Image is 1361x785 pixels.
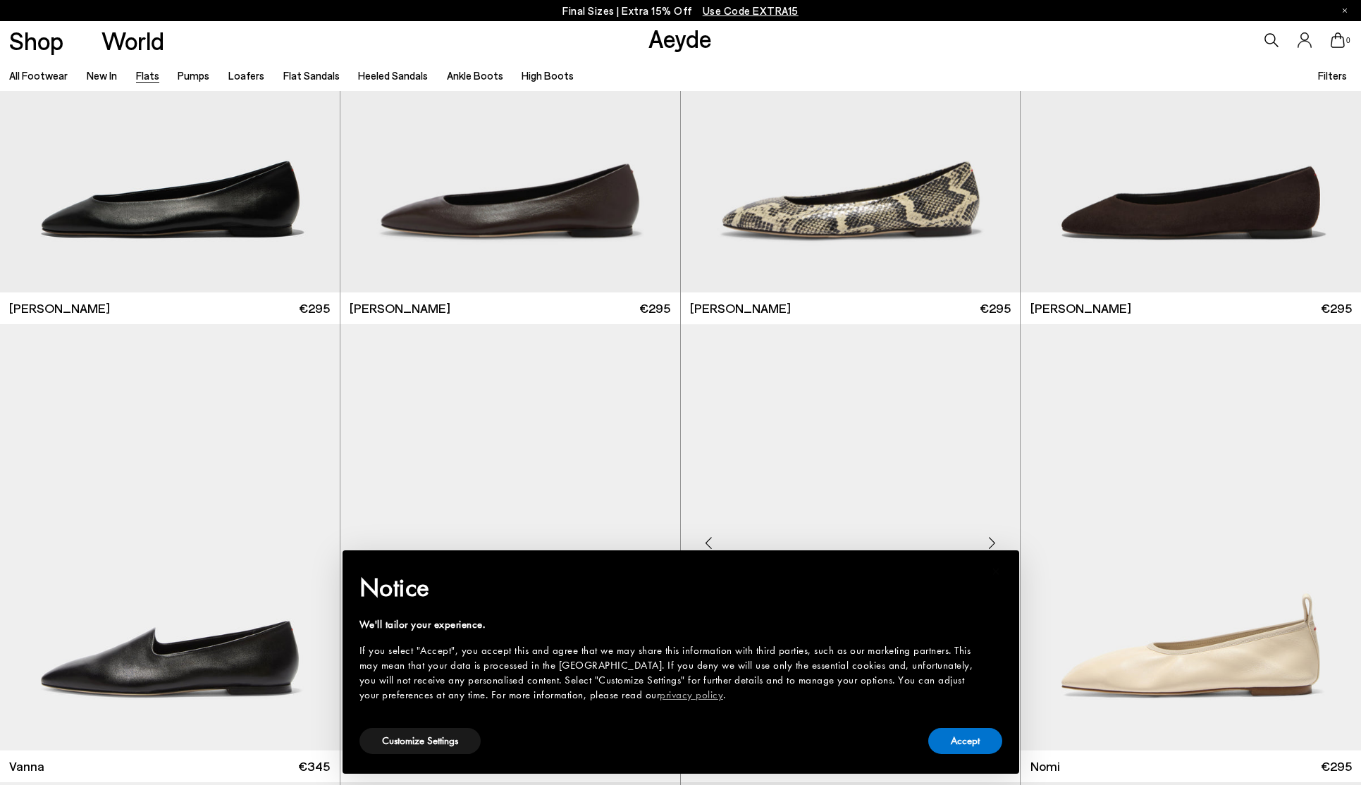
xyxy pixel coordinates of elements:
[660,688,723,702] a: privacy policy
[9,69,68,82] a: All Footwear
[639,299,670,317] span: €295
[980,299,1011,317] span: €295
[101,28,164,53] a: World
[358,69,428,82] a: Heeled Sandals
[359,569,980,606] h2: Notice
[703,4,799,17] span: Navigate to /collections/ss25-final-sizes
[447,69,503,82] a: Ankle Boots
[1321,758,1352,775] span: €295
[359,728,481,754] button: Customize Settings
[228,69,264,82] a: Loafers
[1021,750,1361,782] a: Nomi €295
[522,69,574,82] a: High Boots
[359,643,980,703] div: If you select "Accept", you accept this and agree that we may share this information with third p...
[299,299,330,317] span: €295
[681,324,1021,750] img: Nomi Ruched Flats
[681,324,1021,750] div: 1 / 6
[688,521,730,564] div: Previous slide
[681,324,1021,750] a: Next slide Previous slide
[1030,299,1131,317] span: [PERSON_NAME]
[1021,292,1361,324] a: [PERSON_NAME] €295
[9,758,44,775] span: Vanna
[1030,758,1060,775] span: Nomi
[980,555,1014,588] button: Close this notice
[178,69,209,82] a: Pumps
[1321,299,1352,317] span: €295
[340,324,680,750] img: Vanna Almond-Toe Loafers
[283,69,340,82] a: Flat Sandals
[928,728,1002,754] button: Accept
[562,2,799,20] p: Final Sizes | Extra 15% Off
[992,560,1001,582] span: ×
[1021,324,1361,750] img: Nomi Ruched Flats
[681,292,1021,324] a: [PERSON_NAME] €295
[340,292,680,324] a: [PERSON_NAME] €295
[1318,69,1347,82] span: Filters
[1345,37,1352,44] span: 0
[359,617,980,632] div: We'll tailor your experience.
[9,299,110,317] span: [PERSON_NAME]
[298,758,330,775] span: €345
[971,521,1013,564] div: Next slide
[1331,32,1345,48] a: 0
[350,299,450,317] span: [PERSON_NAME]
[136,69,159,82] a: Flats
[87,69,117,82] a: New In
[690,299,791,317] span: [PERSON_NAME]
[648,23,712,53] a: Aeyde
[9,28,63,53] a: Shop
